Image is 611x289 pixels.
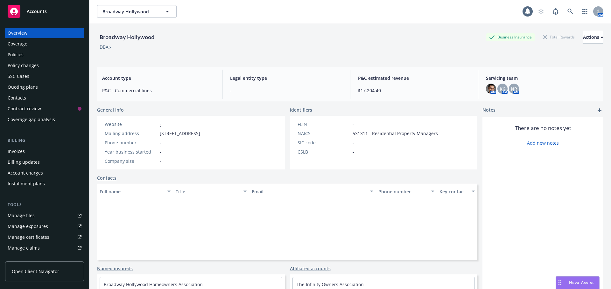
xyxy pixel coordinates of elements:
[97,33,157,41] div: Broadway Hollywood
[5,71,84,81] a: SSC Cases
[5,221,84,231] a: Manage exposures
[105,139,157,146] div: Phone number
[298,139,350,146] div: SIC code
[527,140,559,146] a: Add new notes
[97,107,124,113] span: General info
[105,130,157,137] div: Mailing address
[5,157,84,167] a: Billing updates
[105,121,157,127] div: Website
[102,8,158,15] span: Broadway Hollywood
[486,33,535,41] div: Business Insurance
[8,114,55,125] div: Coverage gap analysis
[353,139,354,146] span: -
[5,114,84,125] a: Coverage gap analysis
[160,158,161,164] span: -
[5,104,84,114] a: Contract review
[249,184,376,199] button: Email
[102,75,214,81] span: Account type
[298,130,350,137] div: NAICS
[290,265,331,272] a: Affiliated accounts
[230,75,342,81] span: Legal entity type
[8,243,40,253] div: Manage claims
[556,277,564,289] div: Drag to move
[8,60,39,71] div: Policy changes
[8,104,41,114] div: Contract review
[5,93,84,103] a: Contacts
[5,210,84,221] a: Manage files
[8,179,45,189] div: Installment plans
[100,188,164,195] div: Full name
[358,87,470,94] span: $17,204.40
[105,148,157,155] div: Year business started
[486,75,598,81] span: Servicing team
[105,158,157,164] div: Company size
[8,210,35,221] div: Manage files
[8,232,49,242] div: Manage certificates
[8,221,48,231] div: Manage exposures
[500,86,506,92] span: KG
[5,82,84,92] a: Quoting plans
[378,188,427,195] div: Phone number
[535,5,547,18] a: Start snowing
[376,184,437,199] button: Phone number
[439,188,468,195] div: Key contact
[579,5,591,18] a: Switch app
[8,71,29,81] div: SSC Cases
[290,107,312,113] span: Identifiers
[104,281,203,287] a: Broadway Hollywood Homeowners Association
[176,188,240,195] div: Title
[511,86,517,92] span: NR
[8,146,25,156] div: Invoices
[173,184,249,199] button: Title
[358,75,470,81] span: P&C estimated revenue
[353,148,354,155] span: -
[569,280,594,285] span: Nova Assist
[27,9,47,14] span: Accounts
[486,84,496,94] img: photo
[252,188,366,195] div: Email
[540,33,578,41] div: Total Rewards
[437,184,477,199] button: Key contact
[8,50,24,60] div: Policies
[97,265,133,272] a: Named insureds
[5,168,84,178] a: Account charges
[482,107,495,114] span: Notes
[5,28,84,38] a: Overview
[97,175,116,181] a: Contacts
[12,268,59,275] span: Open Client Navigator
[5,254,84,264] a: Manage BORs
[230,87,342,94] span: -
[5,232,84,242] a: Manage certificates
[564,5,577,18] a: Search
[160,130,200,137] span: [STREET_ADDRESS]
[583,31,603,44] button: Actions
[297,281,364,287] a: The Infinity Owners Association
[8,93,26,103] div: Contacts
[8,39,27,49] div: Coverage
[160,148,161,155] span: -
[97,5,177,18] button: Broadway Hollywood
[8,28,27,38] div: Overview
[5,146,84,156] a: Invoices
[298,121,350,127] div: FEIN
[5,60,84,71] a: Policy changes
[160,139,161,146] span: -
[5,179,84,189] a: Installment plans
[102,87,214,94] span: P&C - Commercial lines
[515,124,571,132] span: There are no notes yet
[549,5,562,18] a: Report a Bug
[5,39,84,49] a: Coverage
[5,3,84,20] a: Accounts
[556,276,600,289] button: Nova Assist
[100,44,111,50] div: DBA: -
[8,82,38,92] div: Quoting plans
[5,202,84,208] div: Tools
[298,148,350,155] div: CSLB
[97,184,173,199] button: Full name
[353,121,354,127] span: -
[5,137,84,144] div: Billing
[5,243,84,253] a: Manage claims
[8,157,40,167] div: Billing updates
[5,50,84,60] a: Policies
